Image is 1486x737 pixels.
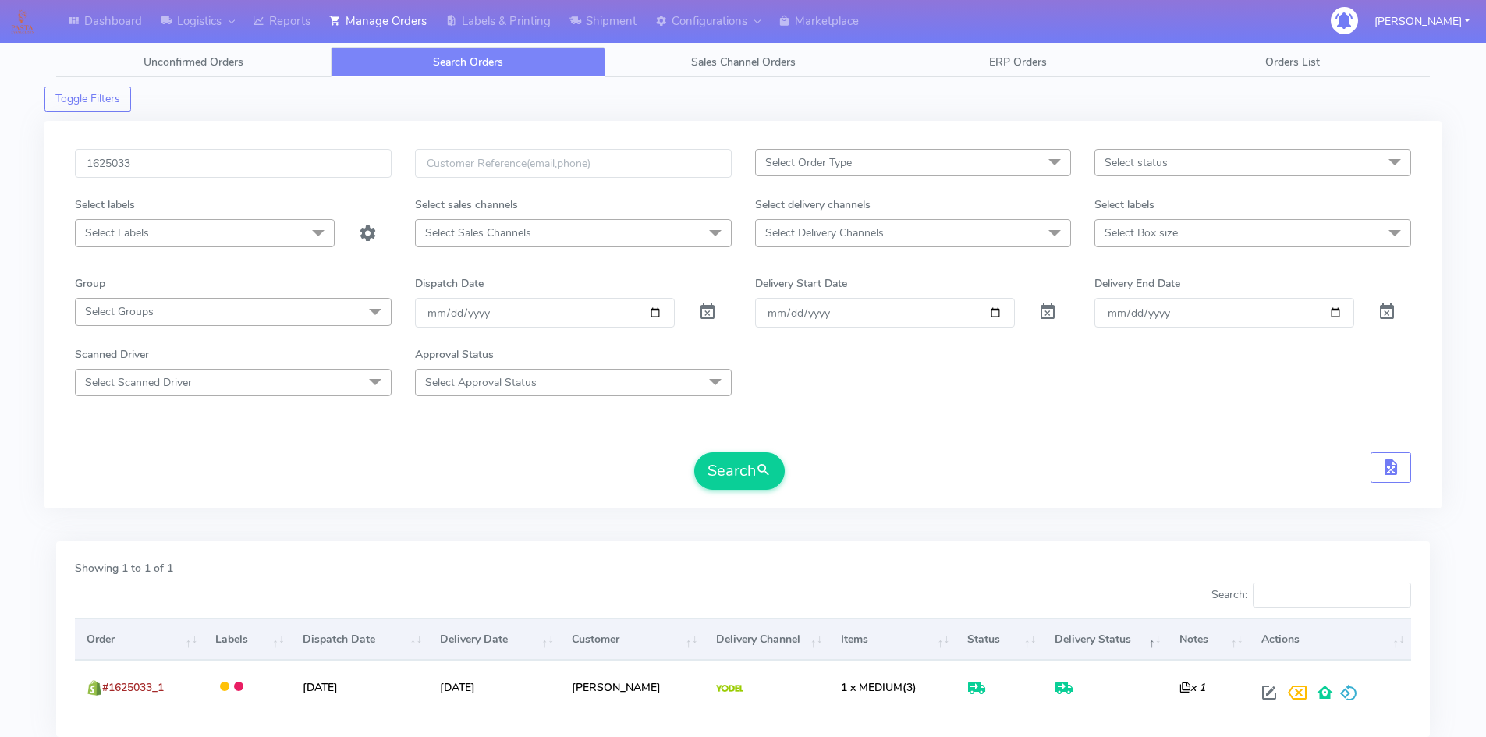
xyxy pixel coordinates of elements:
[433,55,503,69] span: Search Orders
[560,618,704,661] th: Customer: activate to sort column ascending
[75,346,149,363] label: Scanned Driver
[415,197,518,213] label: Select sales channels
[755,197,871,213] label: Select delivery channels
[415,346,494,363] label: Approval Status
[1167,618,1249,661] th: Notes: activate to sort column ascending
[1105,155,1168,170] span: Select status
[85,375,192,390] span: Select Scanned Driver
[1265,55,1320,69] span: Orders List
[291,618,429,661] th: Dispatch Date: activate to sort column ascending
[691,55,796,69] span: Sales Channel Orders
[415,149,732,178] input: Customer Reference(email,phone)
[425,375,537,390] span: Select Approval Status
[989,55,1047,69] span: ERP Orders
[1211,583,1411,608] label: Search:
[425,225,531,240] span: Select Sales Channels
[1105,225,1178,240] span: Select Box size
[1179,680,1205,695] i: x 1
[428,661,560,713] td: [DATE]
[204,618,290,661] th: Labels: activate to sort column ascending
[87,680,102,696] img: shopify.png
[716,685,743,693] img: Yodel
[956,618,1042,661] th: Status: activate to sort column ascending
[694,452,785,490] button: Search
[85,304,154,319] span: Select Groups
[765,225,884,240] span: Select Delivery Channels
[1253,583,1411,608] input: Search:
[44,87,131,112] button: Toggle Filters
[75,618,204,661] th: Order: activate to sort column ascending
[291,661,429,713] td: [DATE]
[75,275,105,292] label: Group
[828,618,956,661] th: Items: activate to sort column ascending
[1094,197,1154,213] label: Select labels
[841,680,917,695] span: (3)
[1249,618,1411,661] th: Actions: activate to sort column ascending
[1094,275,1180,292] label: Delivery End Date
[1043,618,1168,661] th: Delivery Status: activate to sort column descending
[428,618,560,661] th: Delivery Date: activate to sort column ascending
[85,225,149,240] span: Select Labels
[75,149,392,178] input: Order Id
[75,197,135,213] label: Select labels
[560,661,704,713] td: [PERSON_NAME]
[1363,5,1481,37] button: [PERSON_NAME]
[144,55,243,69] span: Unconfirmed Orders
[415,275,484,292] label: Dispatch Date
[56,47,1430,77] ul: Tabs
[75,560,173,576] label: Showing 1 to 1 of 1
[841,680,903,695] span: 1 x MEDIUM
[765,155,852,170] span: Select Order Type
[704,618,829,661] th: Delivery Channel: activate to sort column ascending
[102,680,164,695] span: #1625033_1
[755,275,847,292] label: Delivery Start Date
